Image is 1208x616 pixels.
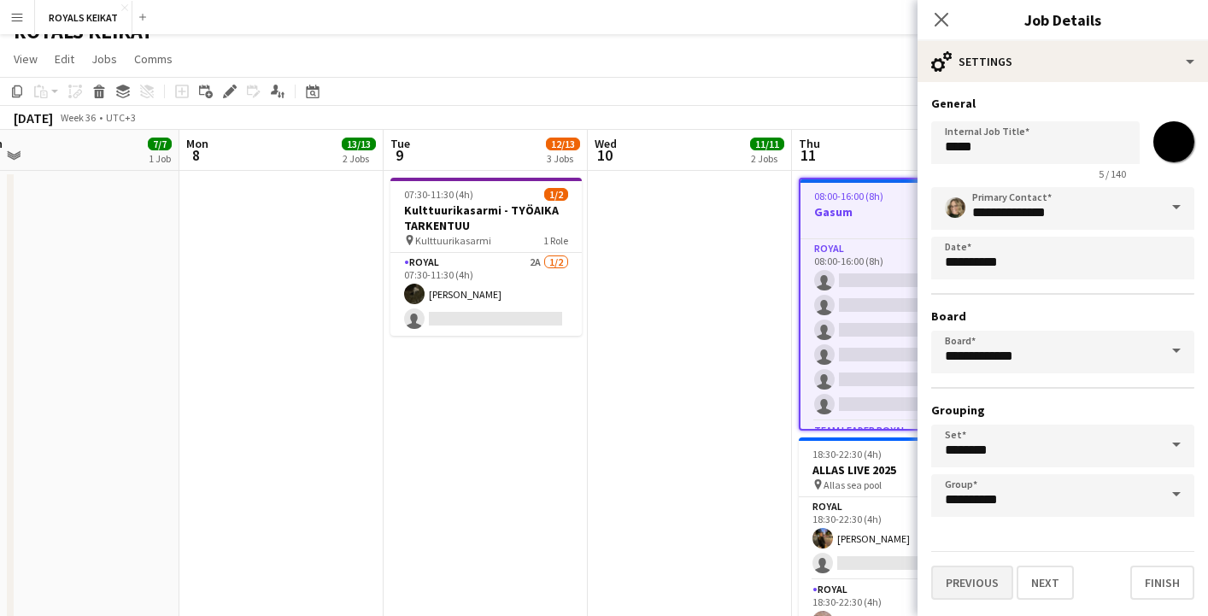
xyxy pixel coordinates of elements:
span: Kulttuurikasarmi [415,234,491,247]
h3: Job Details [918,9,1208,31]
div: [DATE] [14,109,53,126]
span: 1 Role [543,234,568,247]
a: Jobs [85,48,124,70]
span: 12/13 [546,138,580,150]
a: Comms [127,48,179,70]
span: 8 [184,145,208,165]
span: Thu [799,136,820,151]
span: Wed [595,136,617,151]
app-card-role: Royal2A1/207:30-11:30 (4h)[PERSON_NAME] [390,253,582,336]
div: 1 Job [149,152,171,165]
span: 08:00-16:00 (8h) [814,190,883,202]
div: UTC+3 [106,111,136,124]
a: View [7,48,44,70]
span: Edit [55,51,74,67]
span: 7/7 [148,138,172,150]
span: 13/13 [342,138,376,150]
span: 1/2 [544,188,568,201]
span: Mon [186,136,208,151]
div: 2 Jobs [343,152,375,165]
span: 11/11 [750,138,784,150]
button: Previous [931,566,1013,600]
span: Tue [390,136,410,151]
h3: General [931,96,1194,111]
app-card-role: Royal0/608:00-16:00 (8h) [800,239,988,421]
button: ROYALS KEIKAT [35,1,132,34]
app-job-card: 08:00-16:00 (8h)0/7Gasum2 RolesRoyal0/608:00-16:00 (8h) Team Leader Royal0/1 [799,178,990,431]
button: Next [1017,566,1074,600]
h3: Kulttuurikasarmi - TYÖAIKA TARKENTUU [390,202,582,233]
app-job-card: 07:30-11:30 (4h)1/2Kulttuurikasarmi - TYÖAIKA TARKENTUU Kulttuurikasarmi1 RoleRoyal2A1/207:30-11:... [390,178,582,336]
div: 2 Jobs [751,152,783,165]
span: 11 [796,145,820,165]
span: 07:30-11:30 (4h) [404,188,473,201]
span: Comms [134,51,173,67]
h3: Gasum [800,204,988,220]
button: Finish [1130,566,1194,600]
span: 5 / 140 [1085,167,1140,180]
span: Allas sea pool [824,478,882,491]
span: Jobs [91,51,117,67]
div: 3 Jobs [547,152,579,165]
h3: Board [931,308,1194,324]
span: 10 [592,145,617,165]
span: 9 [388,145,410,165]
div: Settings [918,41,1208,82]
app-card-role: Team Leader Royal0/1 [800,421,988,479]
app-card-role: Royal1/218:30-22:30 (4h)[PERSON_NAME] [799,497,990,580]
span: Week 36 [56,111,99,124]
span: View [14,51,38,67]
h3: ALLAS LIVE 2025 [799,462,990,478]
span: 18:30-22:30 (4h) [812,448,882,461]
h3: Grouping [931,402,1194,418]
a: Edit [48,48,81,70]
